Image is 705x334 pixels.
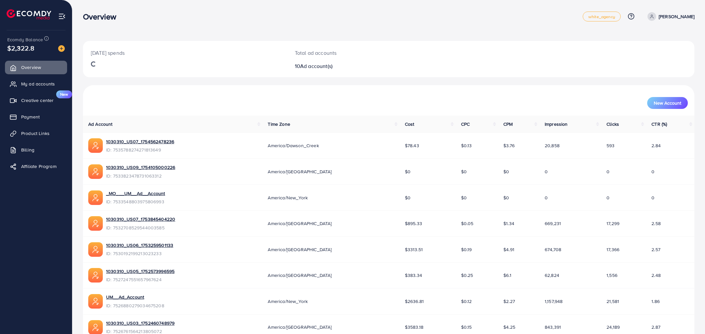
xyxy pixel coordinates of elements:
[88,164,103,179] img: ic-ads-acc.e4c84228.svg
[88,294,103,309] img: ic-ads-acc.e4c84228.svg
[106,268,175,275] a: 1030310_US05_1752573996595
[503,272,511,279] span: $6.1
[651,246,660,253] span: 2.57
[5,143,67,156] a: Billing
[503,121,513,127] span: CPM
[106,224,175,231] span: ID: 7532708529544003585
[545,142,560,149] span: 20,858
[5,127,67,140] a: Product Links
[607,246,619,253] span: 17,366
[607,324,620,330] span: 24,189
[106,164,175,171] a: 1030310_US09_1754105000226
[21,147,34,153] span: Billing
[607,142,614,149] span: 593
[7,43,34,53] span: $2,322.8
[545,246,561,253] span: 674,708
[106,320,175,326] a: 1030310_US03_1752460748979
[545,168,548,175] span: 0
[5,77,67,90] a: My ad accounts
[295,49,432,57] p: Total ad accounts
[106,173,175,179] span: ID: 7533823478731063312
[405,324,423,330] span: $3583.18
[503,324,515,330] span: $4.25
[83,12,122,21] h3: Overview
[88,190,103,205] img: ic-ads-acc.e4c84228.svg
[607,121,619,127] span: Clicks
[300,62,333,70] span: Ad account(s)
[106,276,175,283] span: ID: 7527247551657967624
[88,216,103,231] img: ic-ads-acc.e4c84228.svg
[405,246,423,253] span: $3313.51
[503,220,514,227] span: $1.34
[268,121,290,127] span: Time Zone
[503,168,509,175] span: $0
[21,97,54,104] span: Creative center
[21,163,57,170] span: Affiliate Program
[461,272,473,279] span: $0.25
[268,272,332,279] span: America/[GEOGRAPHIC_DATA]
[583,12,621,21] a: white_agency
[545,121,568,127] span: Impression
[21,114,40,120] span: Payment
[88,242,103,257] img: ic-ads-acc.e4c84228.svg
[5,160,67,173] a: Affiliate Program
[461,220,474,227] span: $0.05
[106,138,174,145] a: 1030310_US07_1754562478236
[268,168,332,175] span: America/[GEOGRAPHIC_DATA]
[295,63,432,69] h2: 10
[5,94,67,107] a: Creative centerNew
[545,194,548,201] span: 0
[405,272,422,279] span: $383.34
[21,130,50,137] span: Product Links
[651,298,660,305] span: 1.86
[651,142,661,149] span: 2.84
[588,15,615,19] span: white_agency
[651,121,667,127] span: CTR (%)
[106,302,164,309] span: ID: 7526880279034675208
[268,220,332,227] span: America/[GEOGRAPHIC_DATA]
[607,194,609,201] span: 0
[503,246,514,253] span: $4.91
[5,110,67,123] a: Payment
[651,168,654,175] span: 0
[106,198,165,205] span: ID: 7533548803975806993
[106,250,173,257] span: ID: 7530192199213023233
[106,216,175,222] a: 1030310_US07_1753845404220
[88,138,103,153] img: ic-ads-acc.e4c84228.svg
[545,272,559,279] span: 62,824
[607,220,619,227] span: 17,299
[106,147,174,153] span: ID: 7535788274271813649
[654,101,681,105] span: New Account
[7,36,43,43] span: Ecomdy Balance
[647,97,688,109] button: New Account
[7,9,51,19] a: logo
[268,142,319,149] span: America/Dawson_Creek
[405,121,414,127] span: Cost
[461,121,470,127] span: CPC
[91,49,279,57] p: [DATE] spends
[58,45,65,52] img: image
[88,268,103,283] img: ic-ads-acc.e4c84228.svg
[268,246,332,253] span: America/[GEOGRAPHIC_DATA]
[268,194,308,201] span: America/New_York
[405,220,422,227] span: $895.33
[405,142,419,149] span: $78.43
[5,61,67,74] a: Overview
[268,298,308,305] span: America/New_York
[461,324,472,330] span: $0.15
[645,12,694,21] a: [PERSON_NAME]
[651,324,660,330] span: 2.87
[651,272,661,279] span: 2.48
[607,298,619,305] span: 21,581
[503,142,515,149] span: $3.76
[607,272,617,279] span: 1,556
[21,64,41,71] span: Overview
[659,13,694,20] p: [PERSON_NAME]
[56,90,72,98] span: New
[545,298,563,305] span: 1,157,948
[106,242,173,249] a: 1030310_US06_1753259501133
[268,324,332,330] span: America/[GEOGRAPHIC_DATA]
[461,298,472,305] span: $0.12
[545,324,561,330] span: 843,391
[58,13,66,20] img: menu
